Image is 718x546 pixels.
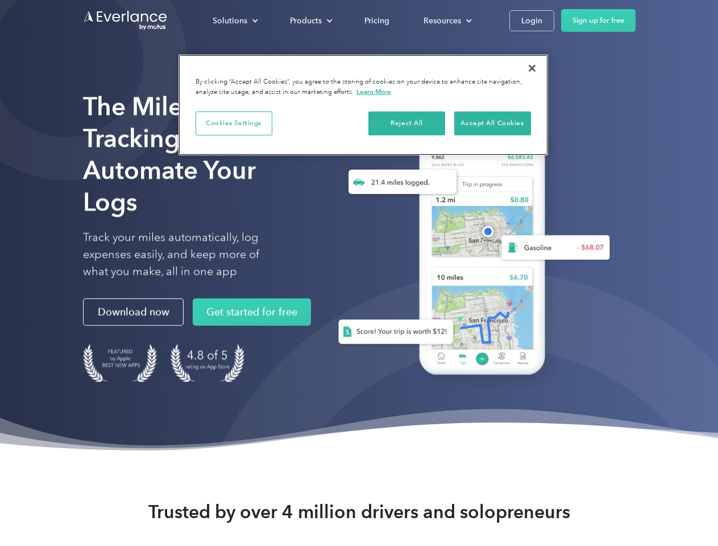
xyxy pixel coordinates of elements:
button: Accept All Cookies [454,111,531,135]
a: Sign up for free [561,9,636,32]
div: Privacy [179,55,548,155]
div: Solutions [201,11,267,31]
img: Everlance, mileage tracker app, expense tracking app [320,108,619,392]
button: Cookies Settings [196,111,272,135]
button: Reject All [368,111,445,135]
div: Solutions [213,14,247,28]
div: By clicking “Accept All Cookies”, you agree to the storing of cookies on your device to enhance s... [196,77,531,97]
a: Go to homepage [83,10,168,31]
div: Products [290,14,322,28]
div: Pricing [364,14,389,28]
div: Products [279,11,342,31]
div: Resources [424,14,461,28]
a: More information about your privacy, opens in a new tab [356,88,391,96]
p: Track your miles automatically, log expenses easily, and keep more of what you make, all in one app [83,229,286,280]
img: Badge for Featured by Apple Best New Apps [83,344,157,382]
a: Download now [83,299,184,326]
button: Close [520,56,545,81]
a: Pricing [353,11,401,31]
a: Get started for free [193,299,311,326]
div: Login [521,14,542,28]
div: Resources [412,11,481,31]
div: Cookie banner [179,55,548,155]
a: Login [509,10,554,31]
strong: Trusted by over 4 million drivers and solopreneurs [148,500,570,523]
img: 4.9 out of 5 stars on the app store [171,344,244,382]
